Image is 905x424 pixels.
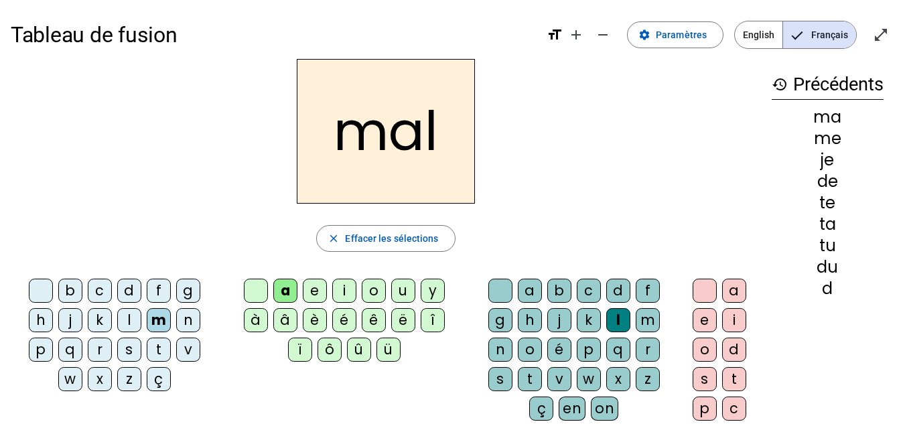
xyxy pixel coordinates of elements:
[488,367,512,391] div: s
[347,338,371,362] div: û
[273,279,297,303] div: a
[783,21,856,48] span: Français
[772,70,884,100] h3: Précédents
[722,338,746,362] div: d
[332,308,356,332] div: é
[318,338,342,362] div: ô
[88,279,112,303] div: c
[627,21,723,48] button: Paramètres
[58,367,82,391] div: w
[345,230,438,246] span: Effacer les sélections
[297,59,475,204] h2: mal
[29,338,53,362] div: p
[568,27,584,43] mat-icon: add
[362,279,386,303] div: o
[722,367,746,391] div: t
[529,397,553,421] div: ç
[638,29,650,41] mat-icon: settings
[772,131,884,147] div: me
[518,308,542,332] div: h
[117,279,141,303] div: d
[734,21,857,49] mat-button-toggle-group: Language selection
[606,279,630,303] div: d
[772,195,884,211] div: te
[547,279,571,303] div: b
[147,338,171,362] div: t
[772,216,884,232] div: ta
[332,279,356,303] div: i
[591,397,618,421] div: on
[772,109,884,125] div: ma
[606,308,630,332] div: l
[488,338,512,362] div: n
[772,152,884,168] div: je
[772,259,884,275] div: du
[722,397,746,421] div: c
[693,338,717,362] div: o
[376,338,401,362] div: ü
[636,367,660,391] div: z
[577,367,601,391] div: w
[636,338,660,362] div: r
[488,308,512,332] div: g
[547,367,571,391] div: v
[518,279,542,303] div: a
[88,338,112,362] div: r
[722,308,746,332] div: i
[772,238,884,254] div: tu
[421,308,445,332] div: î
[176,279,200,303] div: g
[288,338,312,362] div: ï
[722,279,746,303] div: a
[362,308,386,332] div: ê
[547,27,563,43] mat-icon: format_size
[693,308,717,332] div: e
[147,279,171,303] div: f
[316,225,455,252] button: Effacer les sélections
[772,173,884,190] div: de
[867,21,894,48] button: Entrer en plein écran
[58,338,82,362] div: q
[559,397,585,421] div: en
[117,308,141,332] div: l
[303,279,327,303] div: e
[577,308,601,332] div: k
[303,308,327,332] div: è
[693,367,717,391] div: s
[693,397,717,421] div: p
[11,13,536,56] h1: Tableau de fusion
[873,27,889,43] mat-icon: open_in_full
[244,308,268,332] div: à
[147,367,171,391] div: ç
[772,281,884,297] div: d
[273,308,297,332] div: â
[547,308,571,332] div: j
[88,308,112,332] div: k
[117,367,141,391] div: z
[518,338,542,362] div: o
[606,367,630,391] div: x
[518,367,542,391] div: t
[176,338,200,362] div: v
[772,76,788,92] mat-icon: history
[29,308,53,332] div: h
[147,308,171,332] div: m
[58,308,82,332] div: j
[656,27,707,43] span: Paramètres
[117,338,141,362] div: s
[328,232,340,244] mat-icon: close
[589,21,616,48] button: Diminuer la taille de la police
[391,308,415,332] div: ë
[88,367,112,391] div: x
[636,279,660,303] div: f
[563,21,589,48] button: Augmenter la taille de la police
[735,21,782,48] span: English
[636,308,660,332] div: m
[391,279,415,303] div: u
[606,338,630,362] div: q
[547,338,571,362] div: é
[176,308,200,332] div: n
[421,279,445,303] div: y
[577,279,601,303] div: c
[595,27,611,43] mat-icon: remove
